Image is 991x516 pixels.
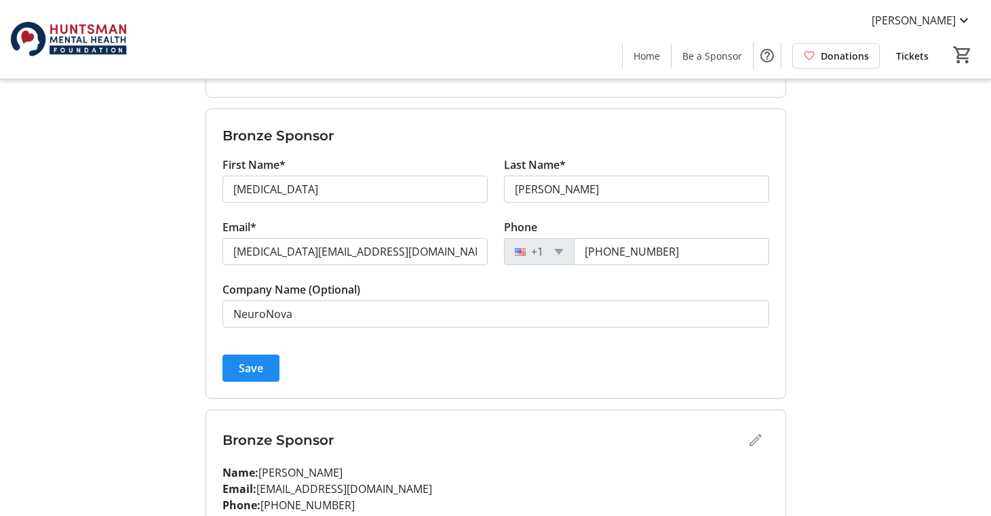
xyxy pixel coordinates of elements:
[222,157,286,173] label: First Name*
[222,481,256,496] strong: Email:
[504,219,537,235] label: Phone
[754,42,781,69] button: Help
[222,125,769,146] h3: Bronze Sponsor
[885,43,939,68] a: Tickets
[682,49,742,63] span: Be a Sponsor
[239,360,263,376] span: Save
[222,497,769,513] p: [PHONE_NUMBER]
[623,43,671,68] a: Home
[861,9,983,31] button: [PERSON_NAME]
[672,43,753,68] a: Be a Sponsor
[222,498,260,513] strong: Phone:
[821,49,869,63] span: Donations
[574,238,769,265] input: (201) 555-0123
[872,12,956,28] span: [PERSON_NAME]
[8,5,129,73] img: Huntsman Mental Health Foundation's Logo
[222,281,360,298] label: Company Name (Optional)
[792,43,880,68] a: Donations
[634,49,660,63] span: Home
[222,355,279,382] button: Save
[222,430,742,450] h3: Bronze Sponsor
[222,481,769,497] p: [EMAIL_ADDRESS][DOMAIN_NAME]
[896,49,929,63] span: Tickets
[222,464,769,481] p: [PERSON_NAME]
[950,43,975,67] button: Cart
[504,157,566,173] label: Last Name*
[222,465,258,480] strong: Name:
[222,219,256,235] label: Email*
